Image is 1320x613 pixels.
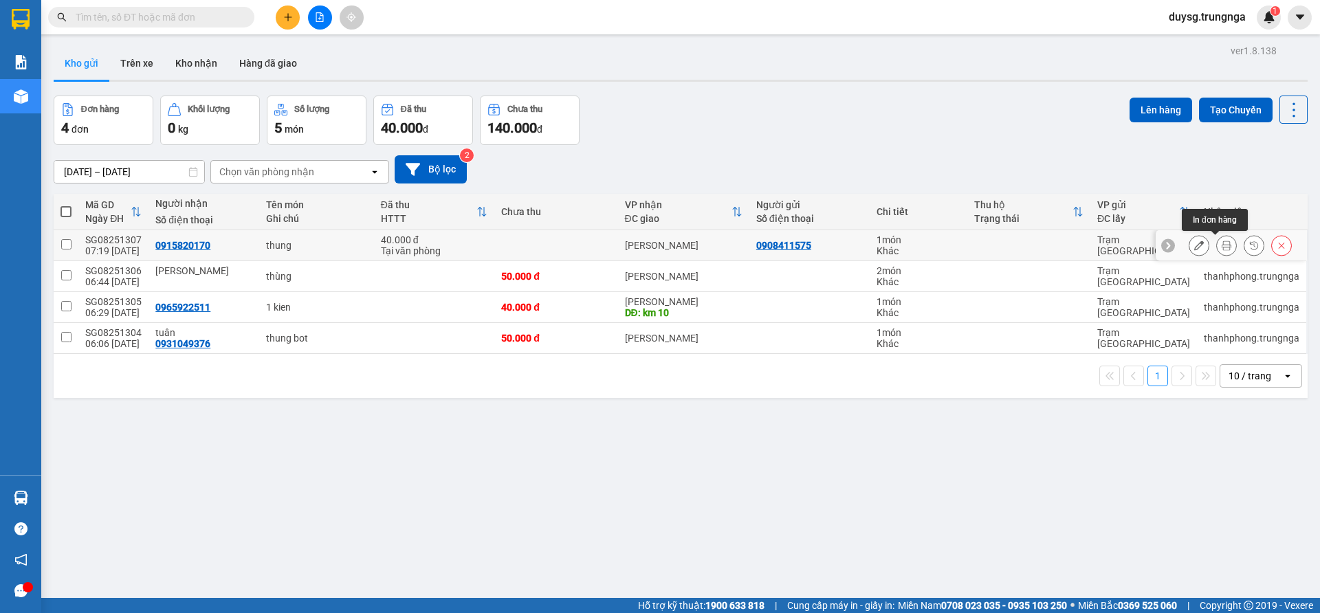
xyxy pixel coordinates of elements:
span: 4 [61,120,69,136]
button: Số lượng5món [267,96,366,145]
span: | [775,598,777,613]
div: Đã thu [381,199,476,210]
div: Sửa đơn hàng [1189,235,1209,256]
strong: 0369 525 060 [1118,600,1177,611]
div: thung [266,240,367,251]
span: message [14,584,27,597]
div: 1 kien [266,302,367,313]
div: thanhphong.trungnga [1204,271,1299,282]
div: SG08251306 [85,265,142,276]
div: 50.000 đ [501,333,610,344]
button: Bộ lọc [395,155,467,183]
div: Chi tiết [877,206,960,217]
div: HTTT [381,213,476,224]
sup: 1 [1270,6,1280,16]
button: Tạo Chuyến [1199,98,1273,122]
button: Trên xe [109,47,164,80]
div: Ghi chú [266,213,367,224]
div: Trạng thái [974,213,1072,224]
button: 1 [1147,366,1168,386]
button: Hàng đã giao [228,47,308,80]
div: [PERSON_NAME] [625,271,742,282]
div: 07:19 [DATE] [85,245,142,256]
div: Đã thu [401,104,426,114]
span: kg [178,124,188,135]
button: Chưa thu140.000đ [480,96,580,145]
img: logo-vxr [12,9,30,30]
div: In đơn hàng [1182,209,1248,231]
button: Lên hàng [1130,98,1192,122]
div: 0908411575 [756,240,811,251]
div: 06:29 [DATE] [85,307,142,318]
div: Trạm [GEOGRAPHIC_DATA] [1097,296,1190,318]
span: 1 [1273,6,1277,16]
span: notification [14,553,27,566]
div: thùng [266,271,367,282]
div: Người gửi [756,199,863,210]
div: Trạm [GEOGRAPHIC_DATA] [1097,327,1190,349]
div: 1 món [877,327,960,338]
button: Đơn hàng4đơn [54,96,153,145]
span: copyright [1244,601,1253,610]
span: món [285,124,304,135]
input: Tìm tên, số ĐT hoặc mã đơn [76,10,238,25]
div: Số lượng [294,104,329,114]
div: 0931049376 [155,338,210,349]
span: caret-down [1294,11,1306,23]
span: 140.000 [487,120,537,136]
strong: 1900 633 818 [705,600,764,611]
span: ⚪️ [1070,603,1075,608]
span: đ [537,124,542,135]
div: Số điện thoại [756,213,863,224]
span: SL [131,93,150,113]
span: question-circle [14,522,27,535]
div: [PERSON_NAME] [625,240,742,251]
div: Khối lượng [188,104,230,114]
sup: 2 [460,148,474,162]
div: 2 món [877,265,960,276]
img: icon-new-feature [1263,11,1275,23]
div: Người nhận [155,198,252,209]
th: Toggle SortBy [618,194,749,230]
div: tuân [155,327,252,338]
div: [PERSON_NAME] [161,43,271,59]
div: Chưa thu [507,104,542,114]
div: ĐC giao [625,213,731,224]
th: Toggle SortBy [374,194,494,230]
div: thanhphong.trungnga [1204,302,1299,313]
div: [PERSON_NAME] [161,12,271,43]
div: 1 món [877,234,960,245]
svg: open [369,166,380,177]
span: Cung cấp máy in - giấy in: [787,598,894,613]
div: anh khánh [155,265,252,276]
div: Khác [877,307,960,318]
button: file-add [308,5,332,30]
span: đơn [71,124,89,135]
button: Kho gửi [54,47,109,80]
img: warehouse-icon [14,89,28,104]
span: aim [346,12,356,22]
div: Đơn hàng [81,104,119,114]
div: Trạm [GEOGRAPHIC_DATA] [1097,234,1190,256]
div: Số điện thoại [155,214,252,225]
div: SG08251304 [85,327,142,338]
span: search [57,12,67,22]
div: Thu hộ [974,199,1072,210]
span: 5 [274,120,282,136]
img: solution-icon [14,55,28,69]
div: VP gửi [1097,199,1179,210]
div: Mã GD [85,199,131,210]
span: file-add [315,12,324,22]
div: Ngày ĐH [85,213,131,224]
th: Toggle SortBy [78,194,148,230]
span: Hỗ trợ kỹ thuật: [638,598,764,613]
div: ĐC lấy [1097,213,1179,224]
button: Kho nhận [164,47,228,80]
button: caret-down [1288,5,1312,30]
div: Trạm [GEOGRAPHIC_DATA] [1097,265,1190,287]
div: 06:06 [DATE] [85,338,142,349]
span: duysg.trungnga [1158,8,1257,25]
button: aim [340,5,364,30]
div: 50.000 đ [501,271,610,282]
div: Tên hàng: thùng ( : 2 ) [12,95,271,112]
